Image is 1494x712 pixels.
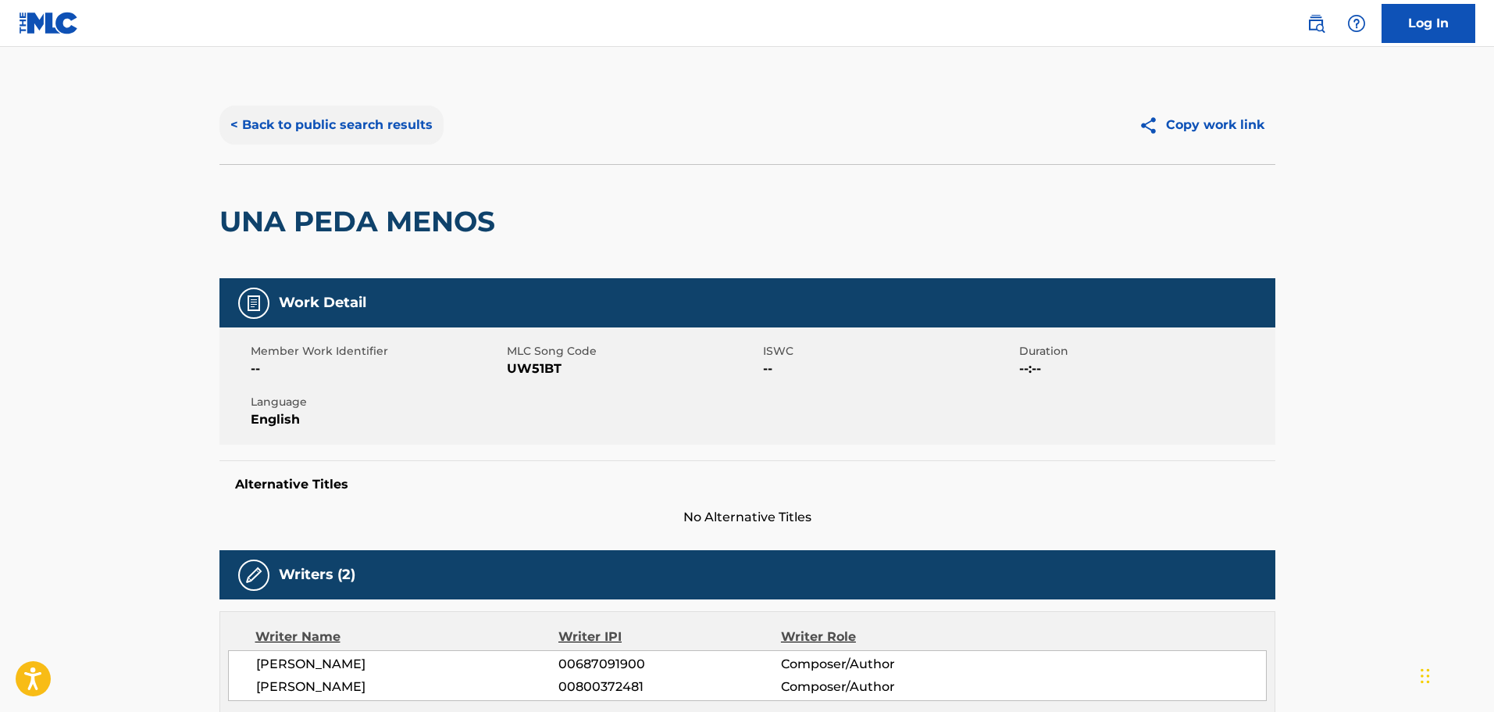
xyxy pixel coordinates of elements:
div: Writer Role [781,628,983,646]
span: Composer/Author [781,678,983,696]
span: Language [251,394,503,410]
a: Public Search [1300,8,1332,39]
span: MLC Song Code [507,343,759,360]
img: help [1347,14,1366,33]
div: Arrastrar [1421,653,1430,699]
span: Duration [1019,343,1271,360]
img: MLC Logo [19,12,79,34]
h5: Alternative Titles [235,477,1260,492]
h2: UNA PEDA MENOS [219,204,503,239]
iframe: Chat Widget [1416,637,1494,712]
h5: Work Detail [279,294,366,312]
span: No Alternative Titles [219,508,1275,527]
span: [PERSON_NAME] [256,678,559,696]
span: Composer/Author [781,655,983,674]
img: search [1307,14,1325,33]
div: Help [1341,8,1372,39]
img: Copy work link [1139,116,1166,135]
button: < Back to public search results [219,106,444,145]
a: Log In [1382,4,1475,43]
span: -- [763,360,1015,378]
span: 00800372481 [558,678,780,696]
h5: Writers (2) [279,566,355,584]
span: --:-- [1019,360,1271,378]
span: Member Work Identifier [251,343,503,360]
span: ISWC [763,343,1015,360]
span: English [251,410,503,429]
img: Work Detail [244,294,263,313]
span: UW51BT [507,360,759,378]
img: Writers [244,566,263,585]
div: Writer IPI [558,628,781,646]
span: -- [251,360,503,378]
div: Writer Name [255,628,559,646]
span: [PERSON_NAME] [256,655,559,674]
div: Widget de chat [1416,637,1494,712]
span: 00687091900 [558,655,780,674]
button: Copy work link [1128,106,1275,145]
